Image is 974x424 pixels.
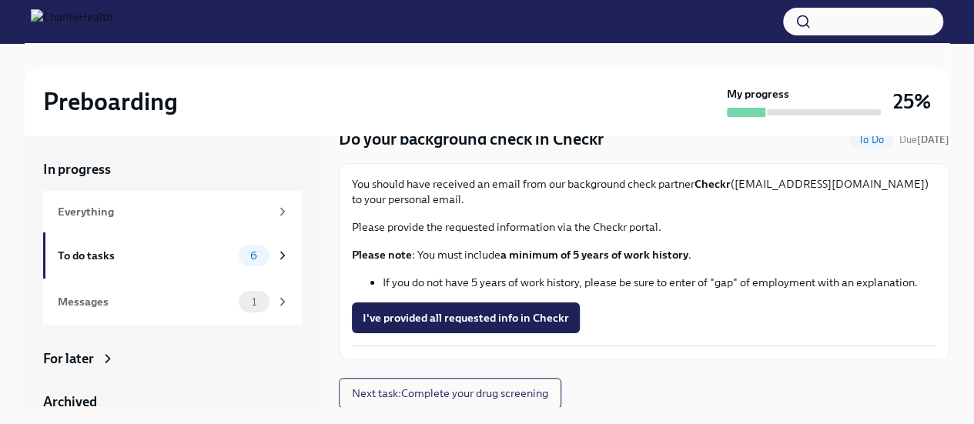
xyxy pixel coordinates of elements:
[363,310,569,326] span: I've provided all requested info in Checkr
[58,203,269,220] div: Everything
[352,386,548,401] span: Next task : Complete your drug screening
[849,134,893,145] span: To Do
[352,176,936,207] p: You should have received an email from our background check partner ([EMAIL_ADDRESS][DOMAIN_NAME]...
[352,247,936,262] p: : You must include .
[43,349,302,368] a: For later
[43,349,94,368] div: For later
[727,86,789,102] strong: My progress
[352,219,936,235] p: Please provide the requested information via the Checkr portal.
[43,232,302,279] a: To do tasks6
[695,177,731,191] strong: Checkr
[43,279,302,325] a: Messages1
[243,296,266,308] span: 1
[339,128,604,151] h4: Do your background check in Checkr
[899,132,949,147] span: August 21st, 2025 09:00
[352,302,580,333] button: I've provided all requested info in Checkr
[899,134,949,145] span: Due
[241,250,266,262] span: 6
[43,86,178,117] h2: Preboarding
[58,293,233,310] div: Messages
[352,248,412,262] strong: Please note
[58,247,233,264] div: To do tasks
[339,378,561,409] button: Next task:Complete your drug screening
[43,160,302,179] a: In progress
[383,275,936,290] li: If you do not have 5 years of work history, please be sure to enter of "gap" of employment with a...
[917,134,949,145] strong: [DATE]
[893,88,931,115] h3: 25%
[43,392,302,411] a: Archived
[31,9,112,34] img: CharlieHealth
[500,248,688,262] strong: a minimum of 5 years of work history
[43,191,302,232] a: Everything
